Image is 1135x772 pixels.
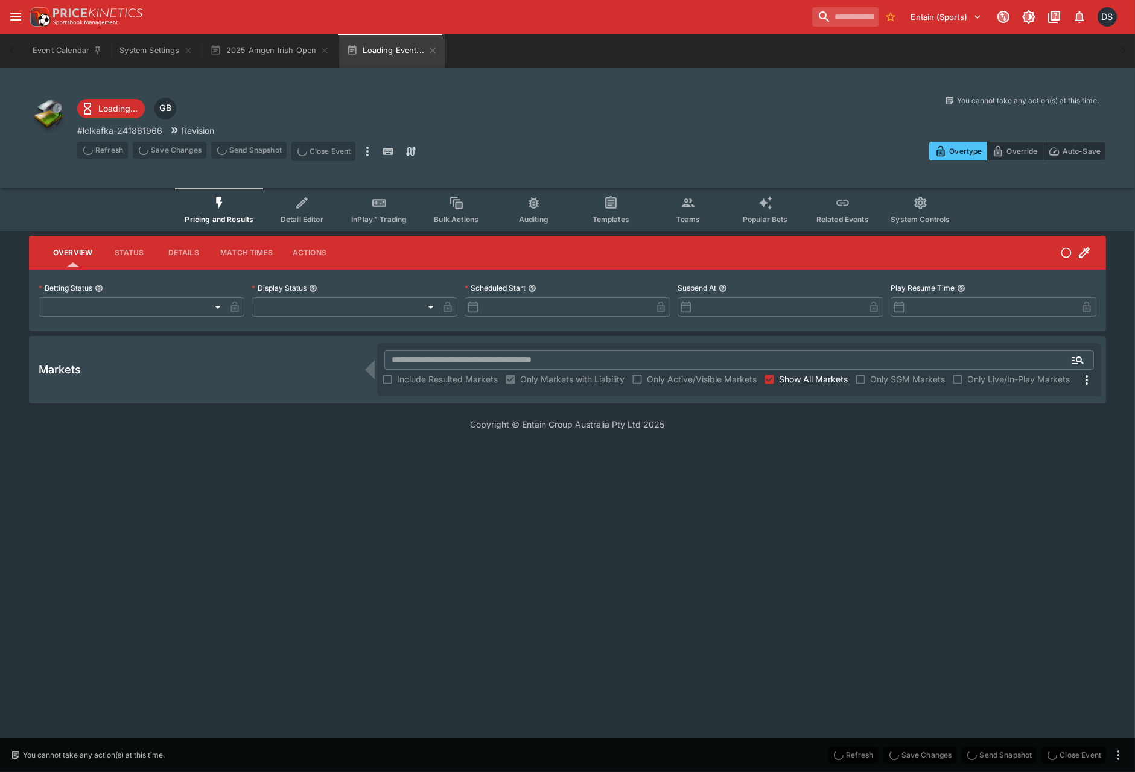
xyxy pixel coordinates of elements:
[528,284,536,293] button: Scheduled Start
[77,124,162,137] p: Copy To Clipboard
[397,373,498,385] span: Include Resulted Markets
[929,142,1106,160] div: Start From
[993,6,1014,28] button: Connected to PK
[1006,145,1037,157] p: Override
[281,215,323,224] span: Detail Editor
[25,34,110,68] button: Event Calendar
[929,142,987,160] button: Overtype
[211,238,282,267] button: Match Times
[904,7,989,27] button: Select Tenant
[434,215,478,224] span: Bulk Actions
[203,34,337,68] button: 2025 Amgen Irish Open
[1067,349,1089,371] button: Open
[112,34,200,68] button: System Settings
[1098,7,1117,27] div: Daniel Solti
[891,215,950,224] span: System Controls
[185,215,253,224] span: Pricing and Results
[175,188,959,231] div: Event type filters
[987,142,1043,160] button: Override
[27,5,51,29] img: PriceKinetics Logo
[43,238,102,267] button: Overview
[779,373,848,385] span: Show All Markets
[252,283,307,293] p: Display Status
[95,284,103,293] button: Betting Status
[1094,4,1121,30] button: Daniel Solti
[53,8,142,17] img: PriceKinetics
[1069,6,1090,28] button: Notifications
[282,238,337,267] button: Actions
[39,283,92,293] p: Betting Status
[957,284,965,293] button: Play Resume Time
[154,98,176,119] div: Gareth Brown
[719,284,727,293] button: Suspend At
[1111,748,1125,762] button: more
[53,20,118,25] img: Sportsbook Management
[339,34,445,68] button: Loading Event...
[957,95,1099,106] p: You cannot take any action(s) at this time.
[23,750,165,761] p: You cannot take any action(s) at this time.
[519,215,548,224] span: Auditing
[647,373,757,385] span: Only Active/Visible Markets
[98,102,138,115] p: Loading...
[1043,6,1065,28] button: Documentation
[870,373,945,385] span: Only SGM Markets
[743,215,788,224] span: Popular Bets
[102,238,156,267] button: Status
[29,95,68,134] img: other.png
[593,215,629,224] span: Templates
[678,283,716,293] p: Suspend At
[816,215,869,224] span: Related Events
[967,373,1070,385] span: Only Live/In-Play Markets
[1079,373,1094,387] svg: More
[351,215,407,224] span: InPlay™ Trading
[949,145,982,157] p: Overtype
[5,6,27,28] button: open drawer
[1063,145,1101,157] p: Auto-Save
[1043,142,1106,160] button: Auto-Save
[156,238,211,267] button: Details
[676,215,700,224] span: Teams
[891,283,955,293] p: Play Resume Time
[465,283,526,293] p: Scheduled Start
[1018,6,1040,28] button: Toggle light/dark mode
[360,142,375,161] button: more
[520,373,625,385] span: Only Markets with Liability
[39,362,81,376] h5: Markets
[881,7,900,27] button: No Bookmarks
[182,124,214,137] p: Revision
[309,284,317,293] button: Display Status
[812,7,879,27] input: search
